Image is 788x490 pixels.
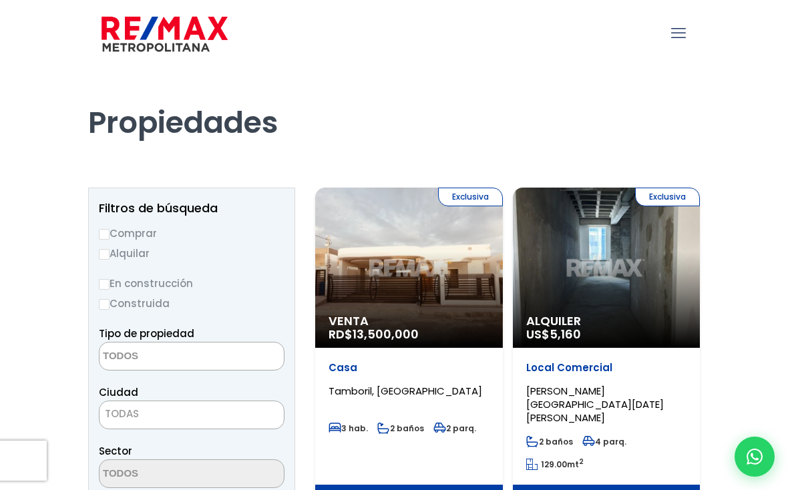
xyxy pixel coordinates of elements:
[329,326,419,342] span: RD$
[329,314,489,328] span: Venta
[100,405,284,423] span: TODAS
[99,299,110,310] input: Construida
[438,188,503,206] span: Exclusiva
[102,14,228,54] img: remax-metropolitana-logo
[99,275,284,292] label: En construcción
[99,225,284,242] label: Comprar
[329,384,482,398] span: Tamboril, [GEOGRAPHIC_DATA]
[526,314,687,328] span: Alquiler
[550,326,581,342] span: 5,160
[99,295,284,312] label: Construida
[99,279,110,290] input: En construcción
[99,202,284,215] h2: Filtros de búsqueda
[541,459,567,470] span: 129.00
[99,245,284,262] label: Alquilar
[526,459,584,470] span: mt
[99,326,194,340] span: Tipo de propiedad
[88,67,700,141] h1: Propiedades
[526,361,687,375] p: Local Comercial
[105,407,139,421] span: TODAS
[635,188,700,206] span: Exclusiva
[329,361,489,375] p: Casa
[99,444,132,458] span: Sector
[99,385,138,399] span: Ciudad
[582,436,626,447] span: 4 parq.
[526,384,664,425] span: [PERSON_NAME][GEOGRAPHIC_DATA][DATE][PERSON_NAME]
[100,342,229,371] textarea: Search
[526,326,581,342] span: US$
[377,423,424,434] span: 2 baños
[99,229,110,240] input: Comprar
[99,401,284,429] span: TODAS
[99,249,110,260] input: Alquilar
[353,326,419,342] span: 13,500,000
[667,22,690,45] a: mobile menu
[526,436,573,447] span: 2 baños
[100,460,229,489] textarea: Search
[433,423,476,434] span: 2 parq.
[579,457,584,467] sup: 2
[329,423,368,434] span: 3 hab.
